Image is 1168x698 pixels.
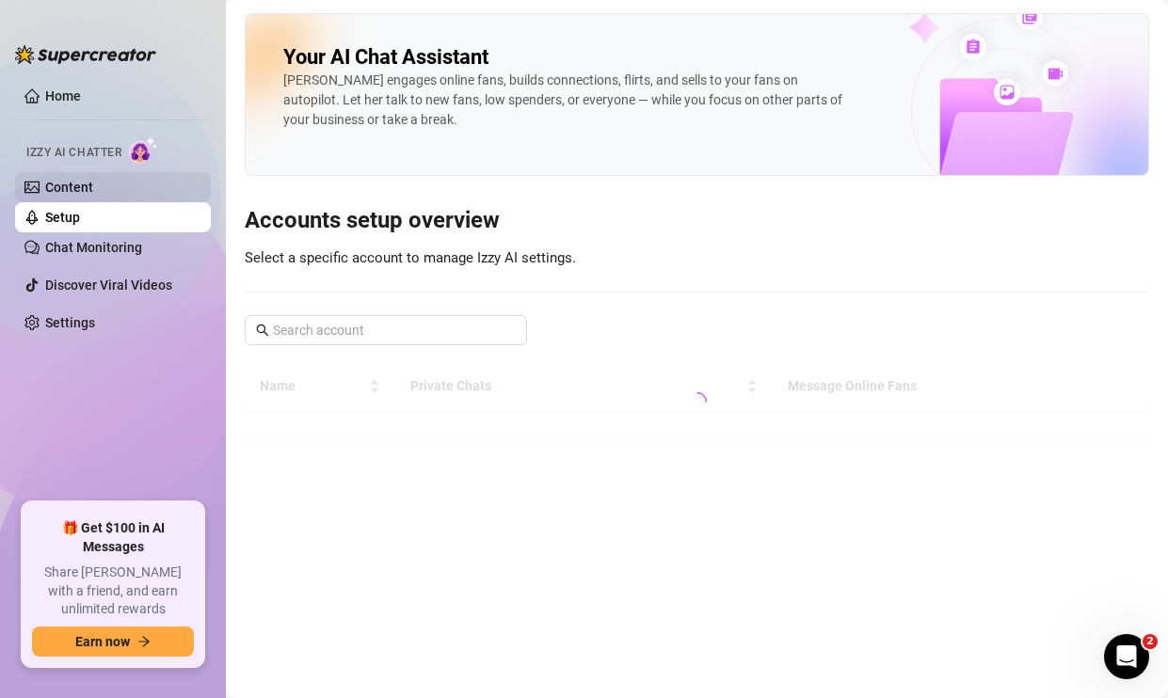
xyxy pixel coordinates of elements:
span: Share [PERSON_NAME] with a friend, and earn unlimited rewards [32,563,194,619]
img: AI Chatter [129,136,158,164]
a: Content [45,180,93,195]
span: Earn now [75,634,130,649]
span: search [256,324,269,337]
span: 🎁 Get $100 in AI Messages [32,519,194,556]
span: arrow-right [137,635,151,648]
h2: Your AI Chat Assistant [283,44,488,71]
h3: Accounts setup overview [245,206,1149,236]
span: loading [684,389,709,414]
a: Setup [45,210,80,225]
iframe: Intercom live chat [1104,634,1149,679]
img: logo-BBDzfeDw.svg [15,45,156,64]
a: Discover Viral Videos [45,278,172,293]
a: Chat Monitoring [45,240,142,255]
a: Home [45,88,81,103]
input: Search account [273,320,501,341]
span: 2 [1143,634,1158,649]
button: Earn nowarrow-right [32,627,194,657]
div: [PERSON_NAME] engages online fans, builds connections, flirts, and sells to your fans on autopilo... [283,71,848,130]
span: Select a specific account to manage Izzy AI settings. [245,249,576,266]
a: Settings [45,315,95,330]
span: Izzy AI Chatter [26,144,121,162]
